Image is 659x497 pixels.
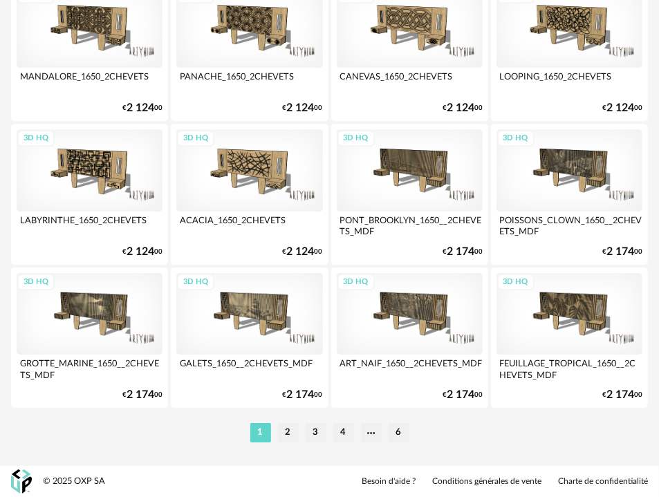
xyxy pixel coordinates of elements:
[11,124,168,265] a: 3D HQ LABYRINTHE_1650_2CHEVETS €2 12400
[497,130,535,147] div: 3D HQ
[497,274,535,291] div: 3D HQ
[278,423,299,442] li: 2
[389,423,409,442] li: 6
[127,247,154,256] span: 2 124
[122,247,163,256] div: € 00
[17,212,163,239] div: LABYRINTHE_1650_2CHEVETS
[432,476,541,487] a: Conditions générales de vente
[17,355,163,382] div: GROTTE_MARINE_1650__2CHEVETS_MDF
[606,104,634,113] span: 2 124
[17,68,163,95] div: MANDALORE_1650_2CHEVETS
[122,391,163,400] div: € 00
[11,469,32,494] img: OXP
[602,247,642,256] div: € 00
[606,391,634,400] span: 2 174
[177,130,214,147] div: 3D HQ
[491,124,648,265] a: 3D HQ POISSONS_CLOWN_1650__2CHEVETS_MDF €2 17400
[250,423,271,442] li: 1
[283,104,323,113] div: € 00
[337,68,483,95] div: CANEVAS_1650_2CHEVETS
[333,423,354,442] li: 4
[177,274,214,291] div: 3D HQ
[362,476,416,487] a: Besoin d'aide ?
[43,476,105,487] div: © 2025 OXP SA
[602,104,642,113] div: € 00
[331,124,488,265] a: 3D HQ PONT_BROOKLYN_1650__2CHEVETS_MDF €2 17400
[171,268,328,409] a: 3D HQ GALETS_1650__2CHEVETS_MDF €2 17400
[283,391,323,400] div: € 00
[337,212,483,239] div: PONT_BROOKLYN_1650__2CHEVETS_MDF
[306,423,326,442] li: 3
[337,355,483,382] div: ART_NAIF_1650__2CHEVETS_MDF
[443,104,483,113] div: € 00
[496,68,642,95] div: LOOPING_1650_2CHEVETS
[17,130,55,147] div: 3D HQ
[337,130,375,147] div: 3D HQ
[602,391,642,400] div: € 00
[447,247,474,256] span: 2 174
[331,268,488,409] a: 3D HQ ART_NAIF_1650__2CHEVETS_MDF €2 17400
[11,268,168,409] a: 3D HQ GROTTE_MARINE_1650__2CHEVETS_MDF €2 17400
[496,355,642,382] div: FEUILLAGE_TROPICAL_1650__2CHEVETS_MDF
[447,391,474,400] span: 2 174
[287,247,315,256] span: 2 124
[287,391,315,400] span: 2 174
[176,355,322,382] div: GALETS_1650__2CHEVETS_MDF
[443,247,483,256] div: € 00
[287,104,315,113] span: 2 124
[558,476,648,487] a: Charte de confidentialité
[491,268,648,409] a: 3D HQ FEUILLAGE_TROPICAL_1650__2CHEVETS_MDF €2 17400
[337,274,375,291] div: 3D HQ
[171,124,328,265] a: 3D HQ ACACIA_1650_2CHEVETS €2 12400
[17,274,55,291] div: 3D HQ
[176,68,322,95] div: PANACHE_1650_2CHEVETS
[127,104,154,113] span: 2 124
[496,212,642,239] div: POISSONS_CLOWN_1650__2CHEVETS_MDF
[283,247,323,256] div: € 00
[447,104,474,113] span: 2 124
[176,212,322,239] div: ACACIA_1650_2CHEVETS
[443,391,483,400] div: € 00
[127,391,154,400] span: 2 174
[606,247,634,256] span: 2 174
[122,104,163,113] div: € 00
